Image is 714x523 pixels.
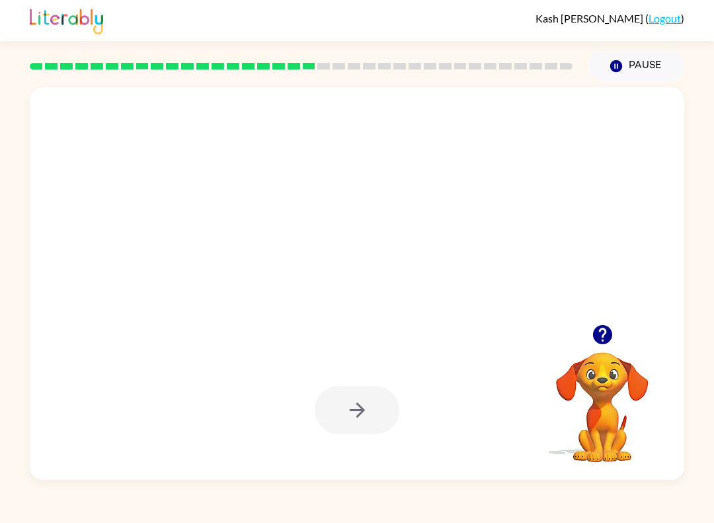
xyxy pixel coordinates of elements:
a: Logout [649,12,681,24]
div: ( ) [535,12,684,24]
span: Kash [PERSON_NAME] [535,12,645,24]
button: Pause [588,51,684,81]
img: Literably [30,5,103,34]
video: Your browser must support playing .mp4 files to use Literably. Please try using another browser. [536,332,668,464]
